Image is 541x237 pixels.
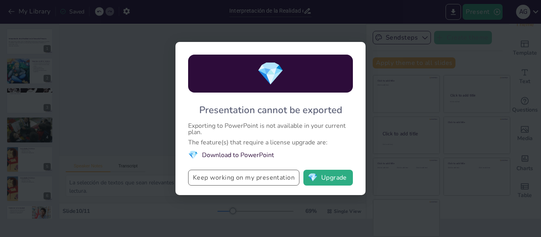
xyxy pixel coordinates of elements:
[188,123,353,135] div: Exporting to PowerPoint is not available in your current plan.
[303,170,353,186] button: diamondUpgrade
[199,104,342,116] div: Presentation cannot be exported
[188,170,299,186] button: Keep working on my presentation
[188,139,353,146] div: The feature(s) that require a license upgrade are:
[257,59,284,89] span: diamond
[188,150,353,160] li: Download to PowerPoint
[188,150,198,160] span: diamond
[308,174,318,182] span: diamond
